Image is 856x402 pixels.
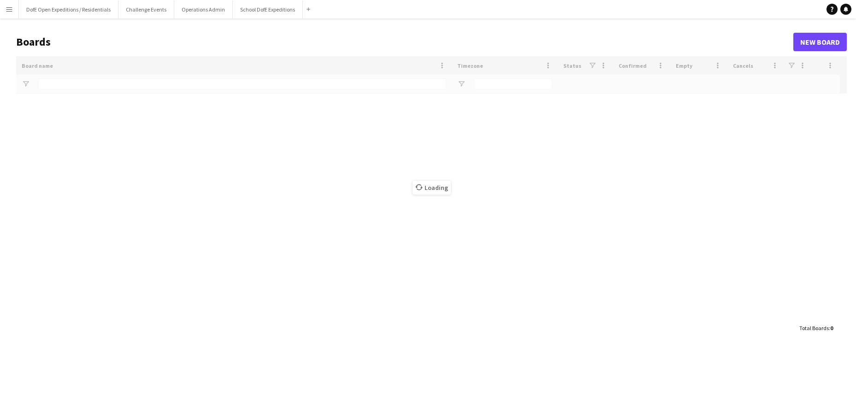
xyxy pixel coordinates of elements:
[16,35,793,49] h1: Boards
[799,319,833,337] div: :
[793,33,847,51] a: New Board
[174,0,233,18] button: Operations Admin
[233,0,303,18] button: School DofE Expeditions
[830,325,833,331] span: 0
[118,0,174,18] button: Challenge Events
[799,325,829,331] span: Total Boards
[413,181,451,195] span: Loading
[19,0,118,18] button: DofE Open Expeditions / Residentials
